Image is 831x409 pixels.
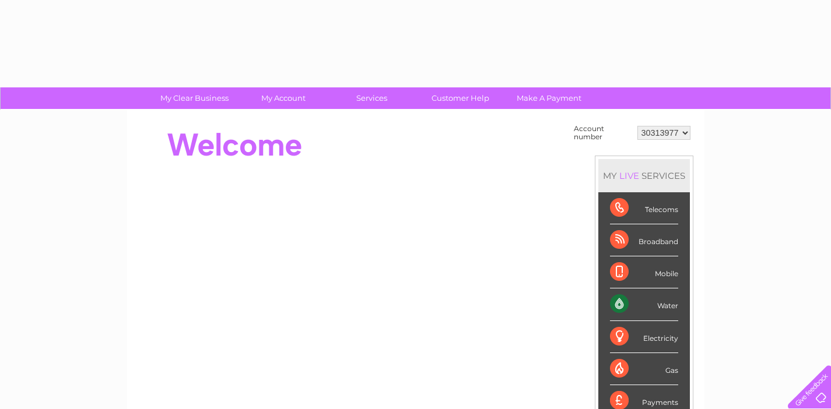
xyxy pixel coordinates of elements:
div: LIVE [617,170,641,181]
div: MY SERVICES [598,159,690,192]
td: Account number [571,122,634,144]
a: Make A Payment [501,87,597,109]
a: Services [324,87,420,109]
div: Telecoms [610,192,678,224]
div: Electricity [610,321,678,353]
a: Customer Help [412,87,509,109]
a: My Account [235,87,331,109]
div: Broadband [610,224,678,256]
div: Water [610,288,678,320]
div: Mobile [610,256,678,288]
div: Gas [610,353,678,385]
a: My Clear Business [146,87,243,109]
